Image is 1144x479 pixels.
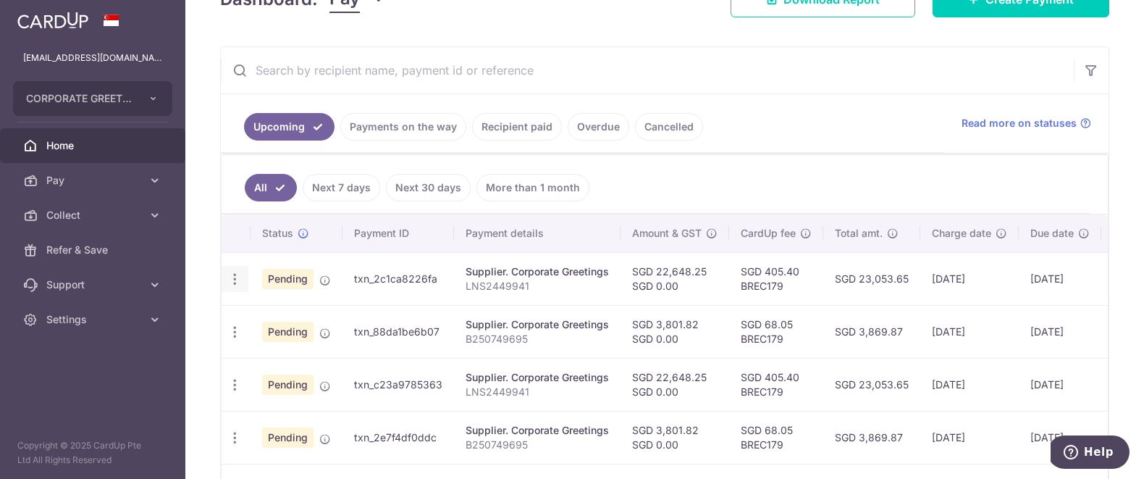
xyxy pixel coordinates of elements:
[1051,436,1130,472] iframe: Opens a widget where you can find more information
[342,214,454,252] th: Payment ID
[1030,226,1074,241] span: Due date
[466,279,609,293] p: LNS2449941
[1106,429,1135,446] img: Bank Card
[741,226,796,241] span: CardUp fee
[262,269,314,289] span: Pending
[466,385,609,399] p: LNS2449941
[46,312,142,327] span: Settings
[1019,252,1101,305] td: [DATE]
[342,252,454,305] td: txn_2c1ca8226fa
[23,51,162,65] p: [EMAIL_ADDRESS][DOMAIN_NAME]
[568,113,629,141] a: Overdue
[1019,358,1101,411] td: [DATE]
[454,214,621,252] th: Payment details
[262,226,293,241] span: Status
[920,305,1019,358] td: [DATE]
[46,173,142,188] span: Pay
[46,138,142,153] span: Home
[46,243,142,257] span: Refer & Save
[729,305,823,358] td: SGD 68.05 BREC179
[621,252,729,305] td: SGD 22,648.25 SGD 0.00
[221,47,1074,93] input: Search by recipient name, payment id or reference
[823,358,920,411] td: SGD 23,053.65
[823,252,920,305] td: SGD 23,053.65
[26,91,133,106] span: CORPORATE GREETINGS (S) PTE LTD
[46,208,142,222] span: Collect
[466,438,609,452] p: B250749695
[729,252,823,305] td: SGD 405.40 BREC179
[621,305,729,358] td: SGD 3,801.82 SGD 0.00
[262,375,314,395] span: Pending
[729,358,823,411] td: SGD 405.40 BREC179
[835,226,883,241] span: Total amt.
[342,411,454,464] td: txn_2e7f4df0ddc
[920,358,1019,411] td: [DATE]
[1106,376,1135,393] img: Bank Card
[621,358,729,411] td: SGD 22,648.25 SGD 0.00
[476,174,589,201] a: More than 1 month
[962,116,1091,130] a: Read more on statuses
[466,265,609,279] div: Supplier. Corporate Greetings
[244,113,335,141] a: Upcoming
[466,317,609,332] div: Supplier. Corporate Greetings
[472,113,562,141] a: Recipient paid
[635,113,703,141] a: Cancelled
[632,226,702,241] span: Amount & GST
[1106,323,1135,341] img: Bank Card
[17,12,88,29] img: CardUp
[342,305,454,358] td: txn_88da1be6b07
[342,358,454,411] td: txn_c23a9785363
[13,81,172,116] button: CORPORATE GREETINGS (S) PTE LTD
[466,370,609,385] div: Supplier. Corporate Greetings
[1106,270,1135,288] img: Bank Card
[823,305,920,358] td: SGD 3,869.87
[386,174,471,201] a: Next 30 days
[262,322,314,342] span: Pending
[621,411,729,464] td: SGD 3,801.82 SGD 0.00
[932,226,991,241] span: Charge date
[303,174,380,201] a: Next 7 days
[340,113,466,141] a: Payments on the way
[466,332,609,346] p: B250749695
[729,411,823,464] td: SGD 68.05 BREC179
[962,116,1077,130] span: Read more on statuses
[1019,305,1101,358] td: [DATE]
[245,174,297,201] a: All
[823,411,920,464] td: SGD 3,869.87
[1019,411,1101,464] td: [DATE]
[466,423,609,438] div: Supplier. Corporate Greetings
[920,252,1019,305] td: [DATE]
[262,428,314,448] span: Pending
[46,278,142,292] span: Support
[920,411,1019,464] td: [DATE]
